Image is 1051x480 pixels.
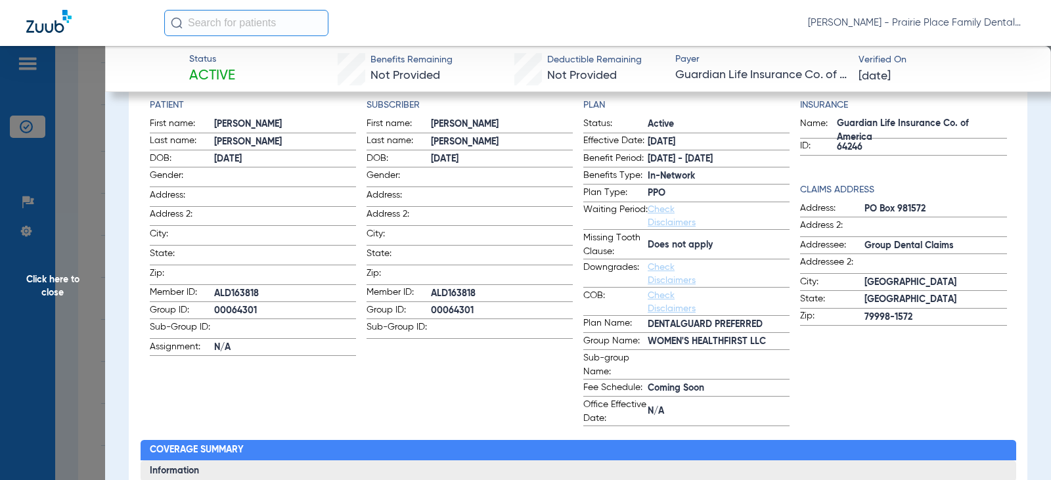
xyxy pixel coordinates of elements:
[675,67,847,83] span: Guardian Life Insurance Co. of America
[214,135,356,149] span: [PERSON_NAME]
[367,247,431,265] span: State:
[150,267,214,284] span: Zip:
[367,188,431,206] span: Address:
[367,286,431,301] span: Member ID:
[370,70,440,81] span: Not Provided
[189,67,235,85] span: Active
[800,219,864,236] span: Address 2:
[864,202,1006,216] span: PO Box 981572
[214,118,356,131] span: [PERSON_NAME]
[837,141,1006,154] span: 64246
[214,341,356,355] span: N/A
[26,10,72,33] img: Zuub Logo
[150,340,214,356] span: Assignment:
[367,152,431,167] span: DOB:
[675,53,847,66] span: Payer
[547,53,642,67] span: Deductible Remaining
[648,186,790,200] span: PPO
[837,124,1006,138] span: Guardian Life Insurance Co. of America
[800,275,864,291] span: City:
[864,276,1006,290] span: [GEOGRAPHIC_DATA]
[367,98,573,112] h4: Subscriber
[431,135,573,149] span: [PERSON_NAME]
[800,183,1006,197] h4: Claims Address
[800,117,837,138] span: Name:
[808,16,1025,30] span: [PERSON_NAME] - Prairie Place Family Dental
[648,118,790,131] span: Active
[431,287,573,301] span: ALD163818
[583,351,648,379] span: Sub-group Name:
[150,98,356,112] h4: Patient
[150,247,214,265] span: State:
[164,10,328,36] input: Search for patients
[648,335,790,349] span: WOMEN'S HEALTHFIRST LLC
[864,311,1006,324] span: 79998-1572
[431,304,573,318] span: 00064301
[431,118,573,131] span: [PERSON_NAME]
[367,117,431,133] span: First name:
[214,287,356,301] span: ALD163818
[583,117,648,133] span: Status:
[583,152,648,167] span: Benefit Period:
[800,292,864,308] span: State:
[800,202,864,217] span: Address:
[800,309,864,325] span: Zip:
[859,68,891,85] span: [DATE]
[367,169,431,186] span: Gender:
[648,318,790,332] span: DENTALGUARD PREFERRED
[583,98,790,112] h4: Plan
[583,289,648,315] span: COB:
[150,207,214,225] span: Address 2:
[171,17,183,29] img: Search Icon
[583,203,648,229] span: Waiting Period:
[583,186,648,202] span: Plan Type:
[583,381,648,397] span: Fee Schedule:
[800,255,864,273] span: Addressee 2:
[214,304,356,318] span: 00064301
[367,303,431,319] span: Group ID:
[150,169,214,186] span: Gender:
[859,53,1030,67] span: Verified On
[864,293,1006,307] span: [GEOGRAPHIC_DATA]
[150,286,214,301] span: Member ID:
[648,152,790,166] span: [DATE] - [DATE]
[583,231,648,259] span: Missing Tooth Clause:
[583,334,648,350] span: Group Name:
[648,382,790,395] span: Coming Soon
[141,440,1016,461] h2: Coverage Summary
[547,70,617,81] span: Not Provided
[150,320,214,338] span: Sub-Group ID:
[648,291,696,313] a: Check Disclaimers
[864,239,1006,253] span: Group Dental Claims
[648,238,790,252] span: Does not apply
[367,227,431,245] span: City:
[800,238,864,254] span: Addressee:
[150,303,214,319] span: Group ID:
[583,261,648,287] span: Downgrades:
[431,152,573,166] span: [DATE]
[648,169,790,183] span: In-Network
[150,227,214,245] span: City:
[367,207,431,225] span: Address 2:
[583,134,648,150] span: Effective Date:
[367,134,431,150] span: Last name:
[367,267,431,284] span: Zip:
[583,169,648,185] span: Benefits Type:
[150,188,214,206] span: Address:
[648,205,696,227] a: Check Disclaimers
[370,53,453,67] span: Benefits Remaining
[583,316,648,332] span: Plan Name:
[648,263,696,285] a: Check Disclaimers
[800,139,837,155] span: ID:
[648,404,790,418] span: N/A
[189,53,235,66] span: Status
[367,320,431,338] span: Sub-Group ID:
[800,98,1006,112] h4: Insurance
[150,134,214,150] span: Last name:
[583,398,648,425] span: Office Effective Date:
